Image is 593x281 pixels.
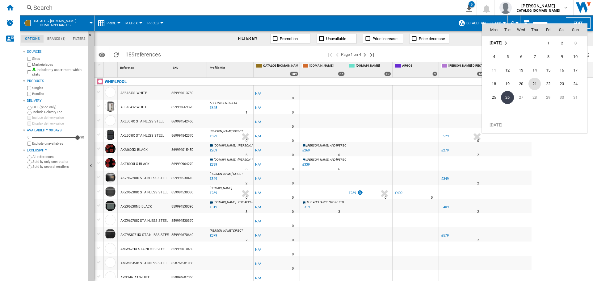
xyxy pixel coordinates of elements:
span: 14 [528,64,541,76]
th: Sat [555,24,569,36]
td: Tuesday August 19 2025 [501,77,514,91]
tr: Week 1 [482,36,587,50]
tr: Week 3 [482,64,587,77]
th: Sun [569,24,587,36]
span: 20 [515,78,527,90]
td: Wednesday August 20 2025 [514,77,528,91]
tr: Week undefined [482,118,587,132]
span: 6 [515,51,527,63]
td: Friday August 29 2025 [541,91,555,104]
td: Saturday August 30 2025 [555,91,569,104]
span: 18 [488,78,500,90]
span: 9 [556,51,568,63]
span: 19 [501,78,514,90]
td: Saturday August 16 2025 [555,64,569,77]
span: 5 [501,51,514,63]
span: 10 [569,51,582,63]
span: 23 [556,78,568,90]
td: Sunday August 10 2025 [569,50,587,64]
span: [DATE] [490,122,502,127]
td: Friday August 15 2025 [541,64,555,77]
td: Wednesday August 13 2025 [514,64,528,77]
span: 7 [528,51,541,63]
td: Sunday August 31 2025 [569,91,587,104]
span: 13 [515,64,527,76]
th: Wed [514,24,528,36]
md-calendar: Calendar [482,24,587,133]
tr: Week undefined [482,104,587,118]
td: Saturday August 23 2025 [555,77,569,91]
td: Friday August 1 2025 [541,36,555,50]
td: Sunday August 17 2025 [569,64,587,77]
th: Tue [501,24,514,36]
span: 25 [488,91,500,104]
td: Wednesday August 6 2025 [514,50,528,64]
td: Thursday August 14 2025 [528,64,541,77]
td: Monday August 18 2025 [482,77,501,91]
td: Sunday August 24 2025 [569,77,587,91]
td: Saturday August 2 2025 [555,36,569,50]
span: 2 [556,37,568,49]
td: August 2025 [482,36,528,50]
span: 17 [569,64,582,76]
td: Friday August 8 2025 [541,50,555,64]
tr: Week 5 [482,91,587,104]
span: 4 [488,51,500,63]
td: Saturday August 9 2025 [555,50,569,64]
span: [DATE] [490,40,502,45]
td: Sunday August 3 2025 [569,36,587,50]
td: Friday August 22 2025 [541,77,555,91]
td: Tuesday August 12 2025 [501,64,514,77]
th: Mon [482,24,501,36]
td: Monday August 4 2025 [482,50,501,64]
span: 1 [542,37,554,49]
td: Tuesday August 26 2025 [501,91,514,104]
td: Thursday August 21 2025 [528,77,541,91]
td: Wednesday August 27 2025 [514,91,528,104]
tr: Week 2 [482,50,587,64]
span: 16 [556,64,568,76]
tr: Week 4 [482,77,587,91]
span: 3 [569,37,582,49]
span: 15 [542,64,554,76]
span: 24 [569,78,582,90]
span: 12 [501,64,514,76]
td: Monday August 11 2025 [482,64,501,77]
span: 21 [528,78,541,90]
span: 11 [488,64,500,76]
span: 22 [542,78,554,90]
td: Tuesday August 5 2025 [501,50,514,64]
span: 26 [501,91,514,104]
td: Thursday August 28 2025 [528,91,541,104]
span: 8 [542,51,554,63]
td: Thursday August 7 2025 [528,50,541,64]
td: Monday August 25 2025 [482,91,501,104]
th: Thu [528,24,541,36]
th: Fri [541,24,555,36]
